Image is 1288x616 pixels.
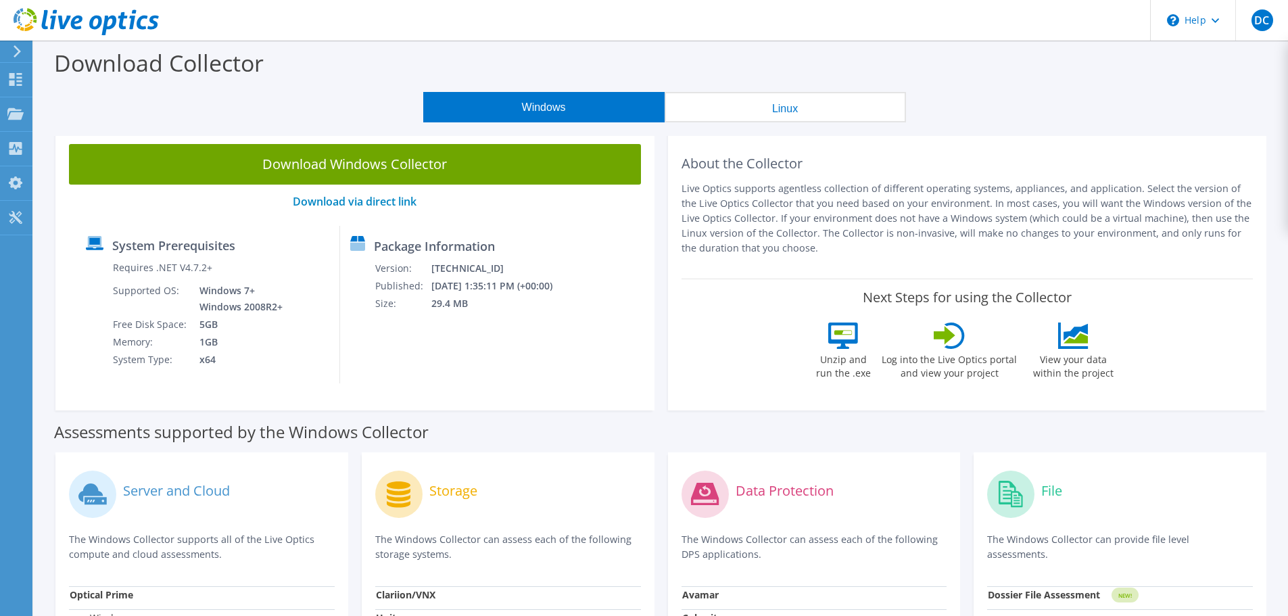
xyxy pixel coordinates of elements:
[682,156,1254,172] h2: About the Collector
[123,484,230,498] label: Server and Cloud
[881,349,1018,380] label: Log into the Live Optics portal and view your project
[736,484,834,498] label: Data Protection
[54,425,429,439] label: Assessments supported by the Windows Collector
[665,92,906,122] button: Linux
[431,295,571,312] td: 29.4 MB
[189,316,285,333] td: 5GB
[70,588,133,601] strong: Optical Prime
[375,277,431,295] td: Published:
[69,532,335,562] p: The Windows Collector supports all of the Live Optics compute and cloud assessments.
[375,295,431,312] td: Size:
[376,588,435,601] strong: Clariion/VNX
[812,349,874,380] label: Unzip and run the .exe
[54,47,264,78] label: Download Collector
[1118,592,1132,599] tspan: NEW!
[375,532,641,562] p: The Windows Collector can assess each of the following storage systems.
[189,282,285,316] td: Windows 7+ Windows 2008R2+
[112,282,189,316] td: Supported OS:
[375,260,431,277] td: Version:
[1167,14,1179,26] svg: \n
[374,239,495,253] label: Package Information
[1024,349,1122,380] label: View your data within the project
[988,588,1100,601] strong: Dossier File Assessment
[112,239,235,252] label: System Prerequisites
[423,92,665,122] button: Windows
[189,333,285,351] td: 1GB
[431,260,571,277] td: [TECHNICAL_ID]
[431,277,571,295] td: [DATE] 1:35:11 PM (+00:00)
[189,351,285,369] td: x64
[863,289,1072,306] label: Next Steps for using the Collector
[113,261,212,275] label: Requires .NET V4.7.2+
[987,532,1253,562] p: The Windows Collector can provide file level assessments.
[69,144,641,185] a: Download Windows Collector
[429,484,477,498] label: Storage
[112,316,189,333] td: Free Disk Space:
[1041,484,1062,498] label: File
[112,333,189,351] td: Memory:
[293,194,416,209] a: Download via direct link
[682,181,1254,256] p: Live Optics supports agentless collection of different operating systems, appliances, and applica...
[682,588,719,601] strong: Avamar
[682,532,947,562] p: The Windows Collector can assess each of the following DPS applications.
[112,351,189,369] td: System Type:
[1251,9,1273,31] span: DC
